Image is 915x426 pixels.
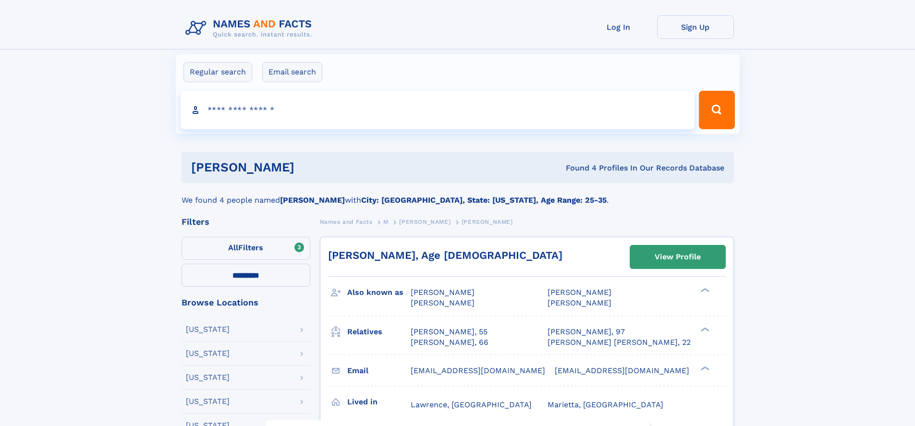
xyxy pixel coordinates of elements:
[698,365,710,371] div: ❯
[183,62,252,82] label: Regular search
[280,195,345,205] b: [PERSON_NAME]
[347,363,411,379] h3: Email
[399,216,451,228] a: [PERSON_NAME]
[411,327,488,337] a: [PERSON_NAME], 55
[411,366,545,375] span: [EMAIL_ADDRESS][DOMAIN_NAME]
[630,245,725,268] a: View Profile
[462,219,513,225] span: [PERSON_NAME]
[580,15,657,39] a: Log In
[320,216,373,228] a: Names and Facts
[182,183,734,206] div: We found 4 people named with .
[347,324,411,340] h3: Relatives
[182,15,320,41] img: Logo Names and Facts
[182,237,310,260] label: Filters
[186,326,230,333] div: [US_STATE]
[186,374,230,381] div: [US_STATE]
[228,243,238,252] span: All
[548,298,611,307] span: [PERSON_NAME]
[548,337,691,348] a: [PERSON_NAME] [PERSON_NAME], 22
[548,327,625,337] a: [PERSON_NAME], 97
[383,216,389,228] a: M
[411,298,475,307] span: [PERSON_NAME]
[399,219,451,225] span: [PERSON_NAME]
[411,288,475,297] span: [PERSON_NAME]
[186,350,230,357] div: [US_STATE]
[182,218,310,226] div: Filters
[657,15,734,39] a: Sign Up
[548,400,663,409] span: Marietta, [GEOGRAPHIC_DATA]
[655,246,701,268] div: View Profile
[383,219,389,225] span: M
[411,337,488,348] a: [PERSON_NAME], 66
[191,161,430,173] h1: [PERSON_NAME]
[328,249,562,261] a: [PERSON_NAME], Age [DEMOGRAPHIC_DATA]
[262,62,322,82] label: Email search
[186,398,230,405] div: [US_STATE]
[698,326,710,332] div: ❯
[181,91,695,129] input: search input
[347,394,411,410] h3: Lived in
[699,91,734,129] button: Search Button
[182,298,310,307] div: Browse Locations
[555,366,689,375] span: [EMAIL_ADDRESS][DOMAIN_NAME]
[411,400,532,409] span: Lawrence, [GEOGRAPHIC_DATA]
[347,284,411,301] h3: Also known as
[548,288,611,297] span: [PERSON_NAME]
[698,287,710,293] div: ❯
[430,163,724,173] div: Found 4 Profiles In Our Records Database
[361,195,607,205] b: City: [GEOGRAPHIC_DATA], State: [US_STATE], Age Range: 25-35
